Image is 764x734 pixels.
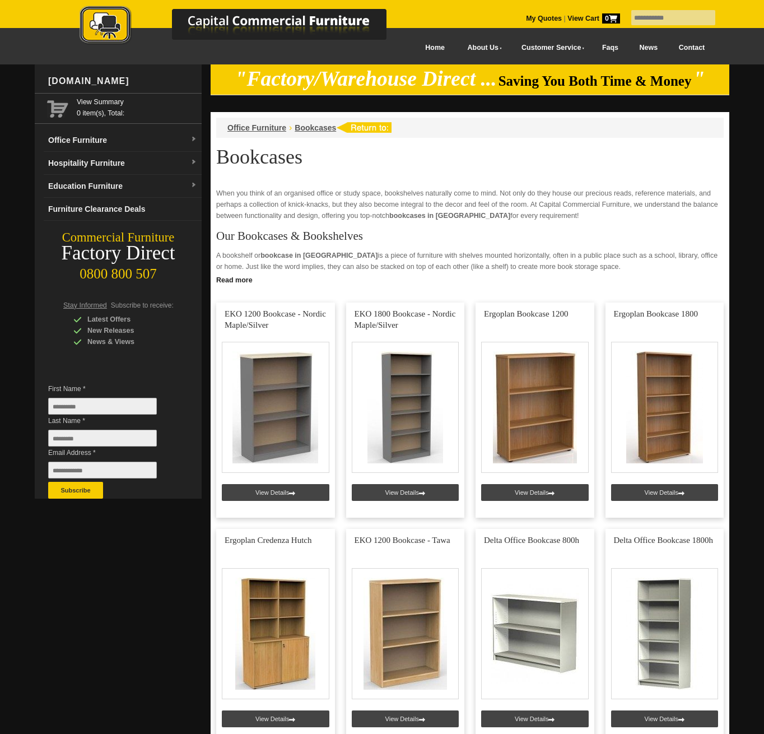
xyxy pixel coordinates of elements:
span: First Name * [48,383,174,394]
input: First Name * [48,398,157,415]
a: Capital Commercial Furniture Logo [49,6,441,50]
div: 0800 800 507 [35,261,202,282]
em: "Factory/Warehouse Direct ... [235,67,497,90]
a: My Quotes [526,15,562,22]
img: dropdown [190,182,197,189]
input: Email Address * [48,462,157,479]
img: dropdown [190,159,197,166]
div: News & Views [73,336,180,347]
span: 0 item(s), Total: [77,96,197,117]
a: Office Furniture [227,123,286,132]
a: News [629,35,668,61]
button: Subscribe [48,482,103,499]
h1: Bookcases [216,146,724,168]
a: Furniture Clearance Deals [44,198,202,221]
span: Subscribe to receive: [111,301,174,309]
span: Saving You Both Time & Money [499,73,692,89]
a: Office Furnituredropdown [44,129,202,152]
a: Education Furnituredropdown [44,175,202,198]
a: About Us [455,35,509,61]
a: View Summary [77,96,197,108]
div: New Releases [73,325,180,336]
div: [DOMAIN_NAME] [44,64,202,98]
strong: bookcase in [GEOGRAPHIC_DATA] [260,252,378,259]
li: › [289,122,292,133]
span: Stay Informed [63,301,107,309]
h3: Our Bookcases & Bookshelves [216,230,724,241]
div: Commercial Furniture [35,230,202,245]
a: Bookcases [295,123,336,132]
strong: View Cart [567,15,620,22]
a: Hospitality Furnituredropdown [44,152,202,175]
div: Factory Direct [35,245,202,261]
span: Email Address * [48,447,174,458]
img: return to [336,122,392,133]
strong: bookcases in [GEOGRAPHIC_DATA] [389,212,510,220]
div: Latest Offers [73,314,180,325]
img: Capital Commercial Furniture Logo [49,6,441,47]
a: Contact [668,35,715,61]
img: dropdown [190,136,197,143]
em: " [693,67,705,90]
a: View Cart0 [566,15,620,22]
p: When you think of an organised office or study space, bookshelves naturally come to mind. Not onl... [216,188,724,221]
span: 0 [602,13,620,24]
span: Last Name * [48,415,174,426]
a: Customer Service [509,35,591,61]
a: Click to read more [211,272,729,286]
p: A bookshelf or is a piece of furniture with shelves mounted horizontally, often in a public place... [216,250,724,272]
input: Last Name * [48,430,157,447]
a: Faqs [591,35,629,61]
